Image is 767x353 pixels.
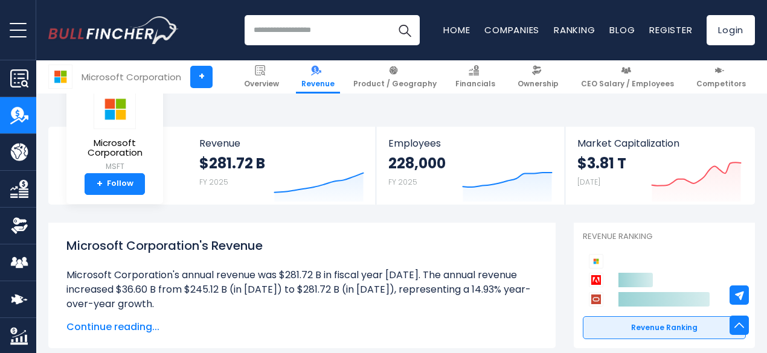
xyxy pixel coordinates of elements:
p: Revenue Ranking [583,232,746,242]
a: CEO Salary / Employees [576,60,679,94]
span: Product / Geography [353,79,437,89]
a: Register [649,24,692,36]
span: Employees [388,138,552,149]
small: FY 2025 [199,177,228,187]
a: Blog [609,24,635,36]
a: Revenue [296,60,340,94]
a: Companies [484,24,539,36]
a: Overview [239,60,284,94]
strong: $281.72 B [199,154,265,173]
span: Overview [244,79,279,89]
strong: $3.81 T [577,154,626,173]
div: Microsoft Corporation [82,70,181,84]
button: Search [390,15,420,45]
a: Revenue Ranking [583,316,746,339]
h1: Microsoft Corporation's Revenue [66,237,538,255]
a: Employees 228,000 FY 2025 [376,127,564,205]
a: Microsoft Corporation MSFT [75,88,154,173]
small: MSFT [76,161,153,172]
a: Ownership [512,60,564,94]
a: Go to homepage [48,16,178,44]
span: Financials [455,79,495,89]
strong: + [97,179,103,189]
small: FY 2025 [388,177,417,187]
a: Market Capitalization $3.81 T [DATE] [565,127,754,205]
span: Continue reading... [66,320,538,334]
li: Microsoft Corporation's annual revenue was $281.72 B in fiscal year [DATE]. The annual revenue in... [66,268,538,311]
a: + [190,66,213,88]
a: Competitors [691,60,751,94]
img: MSFT logo [49,65,72,88]
a: Financials [450,60,501,94]
img: Adobe competitors logo [589,273,603,287]
span: Revenue [301,79,335,89]
a: Home [443,24,470,36]
span: Revenue [199,138,364,149]
img: Ownership [10,217,28,235]
a: Revenue $281.72 B FY 2025 [187,127,376,205]
strong: 228,000 [388,154,446,173]
span: Market Capitalization [577,138,742,149]
span: Microsoft Corporation [76,138,153,158]
img: Microsoft Corporation competitors logo [589,254,603,269]
img: Oracle Corporation competitors logo [589,292,603,307]
span: Ownership [518,79,559,89]
img: Bullfincher logo [48,16,179,44]
a: +Follow [85,173,145,195]
a: Product / Geography [348,60,442,94]
img: MSFT logo [94,89,136,129]
a: Ranking [554,24,595,36]
a: Login [707,15,755,45]
span: Competitors [696,79,746,89]
small: [DATE] [577,177,600,187]
span: CEO Salary / Employees [581,79,674,89]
